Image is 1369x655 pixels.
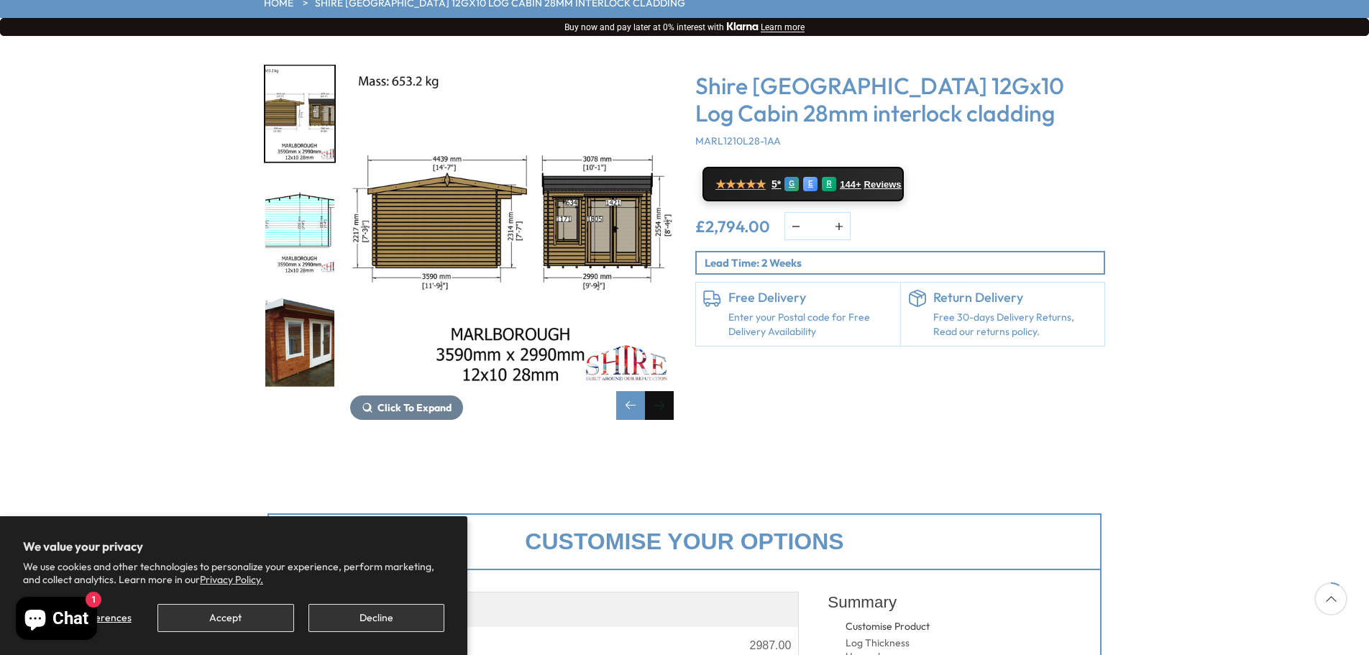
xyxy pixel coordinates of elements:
a: Privacy Policy. [200,573,263,586]
p: We use cookies and other technologies to personalize your experience, perform marketing, and coll... [23,560,444,586]
a: Enter your Postal code for Free Delivery Availability [728,311,893,339]
span: ★★★★★ [715,178,766,191]
div: Customise Product [846,620,981,634]
div: 2987.00 [749,640,791,651]
div: G [784,177,799,191]
h6: Free Delivery [728,290,893,306]
div: Previous slide [616,391,645,420]
div: 5 / 16 [264,290,336,388]
button: Accept [157,604,293,632]
img: 12x10MarlboroughINTERNALSMMFT28mmTEMP_b1fdb554-80b4-498a-8f3b-b9a7bb9bf9a8_200x200.jpg [265,179,334,275]
inbox-online-store-chat: Shopify online store chat [12,597,101,643]
div: Summary [828,585,1086,620]
div: Next slide [645,391,674,420]
div: 3 / 16 [350,65,674,420]
img: Shire Marlborough 12Gx10 Log Cabin 28mm interlock cladding - Best Shed [350,65,674,388]
h2: We value your privacy [23,539,444,554]
button: Click To Expand [350,395,463,420]
div: 3 / 16 [264,65,336,163]
img: Marlborough_11_0286c2a1-8bba-42c4-a94d-6282b60679f0_200x200.jpg [265,291,334,387]
h3: Shire [GEOGRAPHIC_DATA] 12Gx10 Log Cabin 28mm interlock cladding [695,72,1105,127]
ins: £2,794.00 [695,219,770,234]
p: Free 30-days Delivery Returns, Read our returns policy. [933,311,1098,339]
div: Customise your options [267,513,1102,570]
button: Decline [308,604,444,632]
div: E [803,177,818,191]
span: 144+ [840,179,861,191]
a: ★★★★★ 5* G E R 144+ Reviews [702,167,904,201]
span: Click To Expand [377,401,452,414]
span: Reviews [864,179,902,191]
img: 12x10MarlboroughSTDELEVATIONSMMFT28mmTEMP_56476c18-d6f5-457f-ac15-447675c32051_200x200.jpg [265,66,334,162]
div: R [822,177,836,191]
h6: Return Delivery [933,290,1098,306]
span: MARL1210L28-1AA [695,134,781,147]
p: Lead Time: 2 Weeks [705,255,1104,270]
div: 4 / 16 [264,178,336,276]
